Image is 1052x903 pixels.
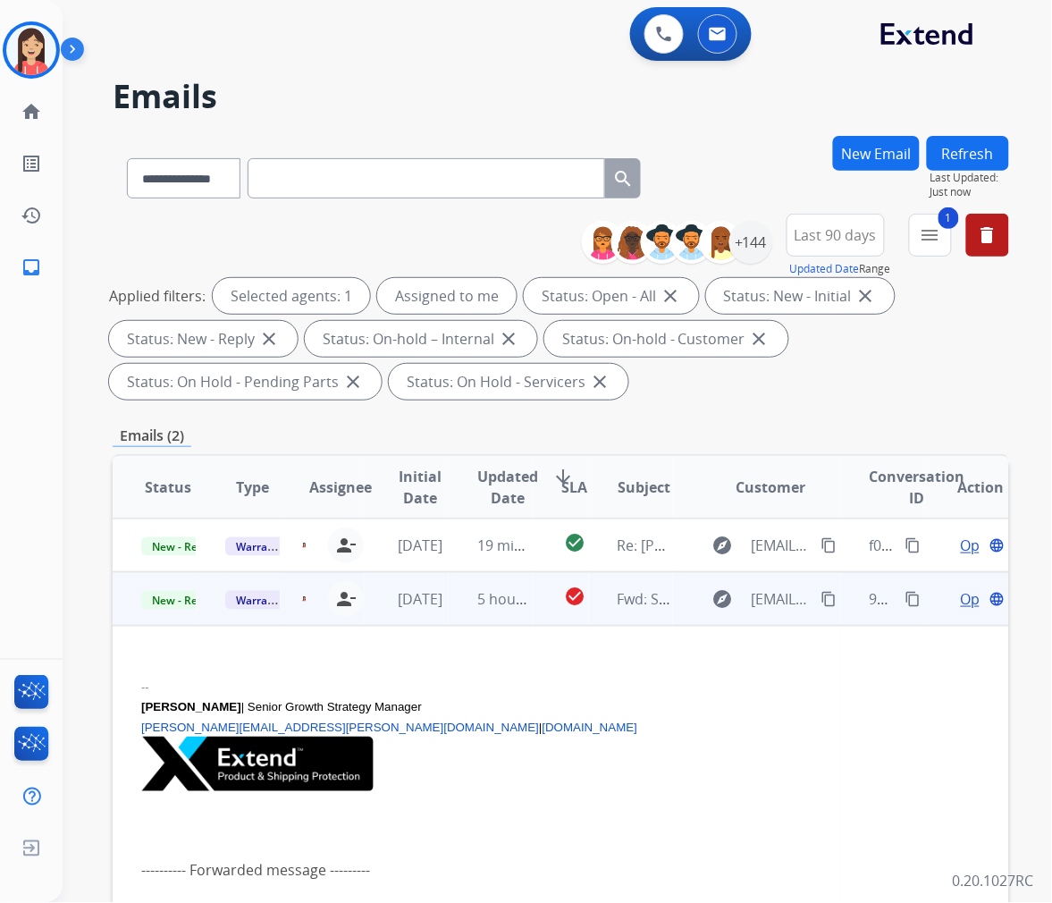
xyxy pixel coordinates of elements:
[938,207,959,229] span: 1
[141,860,812,882] div: ---------- Forwarded message ---------
[790,262,860,276] button: Updated Date
[377,278,517,314] div: Assigned to me
[21,205,42,226] mat-icon: history
[335,535,357,556] mat-icon: person_remove
[113,425,191,447] p: Emails (2)
[787,214,885,257] button: Last 90 days
[305,321,537,357] div: Status: On-hold – Internal
[712,588,734,610] mat-icon: explore
[905,537,922,553] mat-icon: content_copy
[477,589,558,609] span: 5 hours ago
[552,466,574,487] mat-icon: arrow_downward
[141,737,374,791] img: u6zlNwbuop0pq_fxyEDciic9WMSqd9u-JZ09FUqUNCvlI0u7OwG2XFtRbK0QROzuZEpsTLLbCtQ0P1Dz53jTp0gAXDc_gf2kI...
[21,101,42,122] mat-icon: home
[729,221,772,264] div: +144
[539,722,542,735] span: |
[236,477,269,498] span: Type
[619,477,671,498] span: Subject
[399,589,443,609] span: [DATE]
[612,168,634,190] mat-icon: search
[821,537,837,553] mat-icon: content_copy
[564,532,585,553] mat-icon: check_circle
[909,214,952,257] button: 1
[977,224,998,246] mat-icon: delete
[21,257,42,278] mat-icon: inbox
[141,537,223,556] span: New - Reply
[241,701,422,714] span: | Senior Growth Strategy Manager
[930,185,1009,199] span: Just now
[961,588,997,610] span: Open
[21,153,42,174] mat-icon: list_alt
[660,285,681,307] mat-icon: close
[712,535,734,556] mat-icon: explore
[833,136,920,171] button: New Email
[399,536,443,555] span: [DATE]
[109,364,382,400] div: Status: On Hold - Pending Parts
[225,591,317,610] span: Warranty Ops
[989,591,1006,607] mat-icon: language
[302,596,307,601] img: agent-avatar
[905,591,922,607] mat-icon: content_copy
[6,25,56,75] img: avatar
[589,371,610,392] mat-icon: close
[927,136,1009,171] button: Refresh
[477,466,538,509] span: Updated Date
[146,477,192,498] span: Status
[752,588,812,610] span: [EMAIL_ADDRESS][DOMAIN_NAME]
[477,536,581,555] span: 19 minutes ago
[749,328,770,350] mat-icon: close
[389,364,628,400] div: Status: On Hold - Servicers
[989,537,1006,553] mat-icon: language
[706,278,895,314] div: Status: New - Initial
[870,466,965,509] span: Conversation ID
[561,477,587,498] span: SLA
[925,456,1009,519] th: Action
[618,589,955,609] span: Fwd: SERVICE REQUESTED...........ORDER# 40017431
[113,79,1009,114] h2: Emails
[258,328,280,350] mat-icon: close
[961,535,997,556] span: Open
[498,328,519,350] mat-icon: close
[953,871,1034,892] p: 0.20.1027RC
[225,537,317,556] span: Warranty Ops
[309,477,372,498] span: Assignee
[524,278,699,314] div: Status: Open - All
[141,722,539,735] a: [PERSON_NAME][EMAIL_ADDRESS][PERSON_NAME][DOMAIN_NAME]
[920,224,941,246] mat-icon: menu
[618,536,871,555] span: Re: [PERSON_NAME]/12G232455/stain
[790,261,891,276] span: Range
[736,477,805,498] span: Customer
[141,591,223,610] span: New - Reply
[109,285,206,307] p: Applied filters:
[141,681,149,695] span: --
[302,543,307,547] img: agent-avatar
[795,232,877,239] span: Last 90 days
[213,278,370,314] div: Selected agents: 1
[342,371,364,392] mat-icon: close
[141,701,241,714] span: [PERSON_NAME]
[564,586,585,607] mat-icon: check_circle
[335,588,357,610] mat-icon: person_remove
[821,591,837,607] mat-icon: content_copy
[543,722,638,735] span: [DOMAIN_NAME]
[752,535,812,556] span: [EMAIL_ADDRESS][DOMAIN_NAME]
[109,321,298,357] div: Status: New - Reply
[855,285,877,307] mat-icon: close
[393,466,448,509] span: Initial Date
[930,171,1009,185] span: Last Updated:
[544,321,788,357] div: Status: On-hold - Customer
[543,717,638,737] a: [DOMAIN_NAME]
